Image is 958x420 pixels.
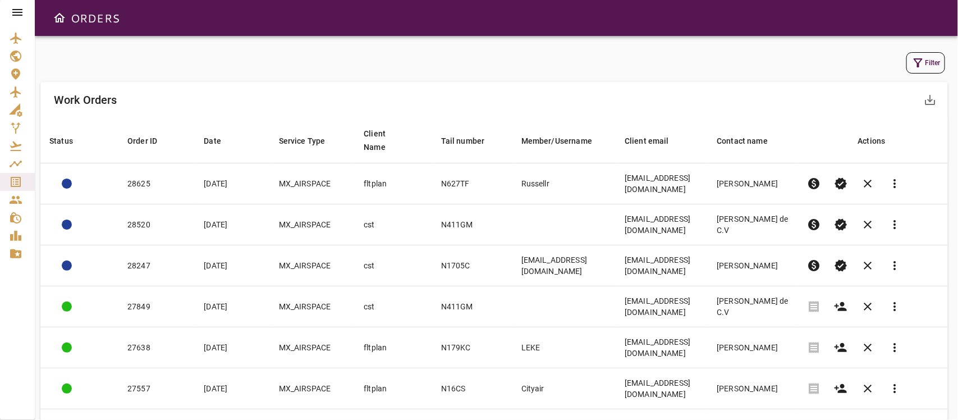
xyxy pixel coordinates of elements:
button: Reports [881,170,908,197]
td: 28247 [118,245,195,286]
td: fltplan [355,163,432,204]
td: [DATE] [195,204,269,245]
td: N179KC [432,327,512,368]
span: Invoice order [800,293,827,320]
td: cst [355,286,432,327]
button: Set Permit Ready [827,252,854,279]
span: Tail number [441,134,499,148]
span: clear [861,382,874,395]
span: Status [49,134,88,148]
span: verified [834,259,847,272]
button: Cancel order [854,170,881,197]
td: MX_AIRSPACE [270,204,355,245]
td: [DATE] [195,163,269,204]
div: Status [49,134,73,148]
td: 28625 [118,163,195,204]
td: [PERSON_NAME] de C.V [708,286,797,327]
td: [DATE] [195,368,269,409]
td: Cityair [512,368,616,409]
td: MX_AIRSPACE [270,163,355,204]
td: cst [355,204,432,245]
span: more_vert [888,300,901,313]
h6: Work Orders [54,91,117,109]
td: MX_AIRSPACE [270,286,355,327]
span: paid [807,218,821,231]
td: [EMAIL_ADDRESS][DOMAIN_NAME] [616,163,708,204]
td: MX_AIRSPACE [270,327,355,368]
button: Set Permit Ready [827,170,854,197]
td: N411GM [432,286,512,327]
span: verified [834,218,847,231]
td: [PERSON_NAME] [708,163,797,204]
button: Cancel order [854,211,881,238]
div: Client email [625,134,669,148]
span: Invoice order [800,375,827,402]
div: ACTION REQUIRED [62,179,72,189]
span: verified [834,177,847,190]
td: 27557 [118,368,195,409]
td: [DATE] [195,245,269,286]
button: Reports [881,252,908,279]
span: paid [807,177,821,190]
div: Contact name [717,134,768,148]
span: Invoice order [800,334,827,361]
td: MX_AIRSPACE [270,368,355,409]
div: ACTION REQUIRED [62,220,72,230]
td: [EMAIL_ADDRESS][DOMAIN_NAME] [616,245,708,286]
div: Order ID [127,134,157,148]
button: Create customer [827,293,854,320]
td: N1705C [432,245,512,286]
button: Cancel order [854,252,881,279]
button: Create customer [827,375,854,402]
td: [PERSON_NAME] [708,327,797,368]
td: 28520 [118,204,195,245]
td: 27638 [118,327,195,368]
td: Russellr [512,163,616,204]
button: Cancel order [854,293,881,320]
button: Set Permit Ready [827,211,854,238]
button: Cancel order [854,334,881,361]
div: COMPLETED [62,384,72,394]
span: clear [861,259,874,272]
td: cst [355,245,432,286]
button: Reports [881,211,908,238]
button: Reports [881,375,908,402]
h6: ORDERS [71,9,120,27]
button: Pre-Invoice order [800,170,827,197]
div: Date [204,134,221,148]
div: COMPLETED [62,343,72,353]
td: N16CS [432,368,512,409]
td: [EMAIL_ADDRESS][DOMAIN_NAME] [616,327,708,368]
td: [DATE] [195,286,269,327]
span: clear [861,177,874,190]
span: more_vert [888,259,901,272]
td: N627TF [432,163,512,204]
button: Open drawer [48,7,71,29]
span: Client email [625,134,684,148]
td: [EMAIL_ADDRESS][DOMAIN_NAME] [616,286,708,327]
span: Member/Username [521,134,607,148]
td: [DATE] [195,327,269,368]
td: [PERSON_NAME] de C.V [708,204,797,245]
td: 27849 [118,286,195,327]
span: Contact name [717,134,782,148]
button: Reports [881,293,908,320]
div: Member/Username [521,134,592,148]
span: paid [807,259,821,272]
div: Client Name [364,127,408,154]
td: [PERSON_NAME] [708,245,797,286]
div: COMPLETED [62,302,72,312]
span: Order ID [127,134,172,148]
div: Tail number [441,134,485,148]
td: [EMAIL_ADDRESS][DOMAIN_NAME] [512,245,616,286]
td: [PERSON_NAME] [708,368,797,409]
span: clear [861,300,874,313]
button: Create customer [827,334,854,361]
button: Pre-Invoice order [800,252,827,279]
button: Cancel order [854,375,881,402]
td: N411GM [432,204,512,245]
td: [EMAIL_ADDRESS][DOMAIN_NAME] [616,368,708,409]
span: Client Name [364,127,423,154]
span: more_vert [888,382,901,395]
button: Export [916,86,943,113]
